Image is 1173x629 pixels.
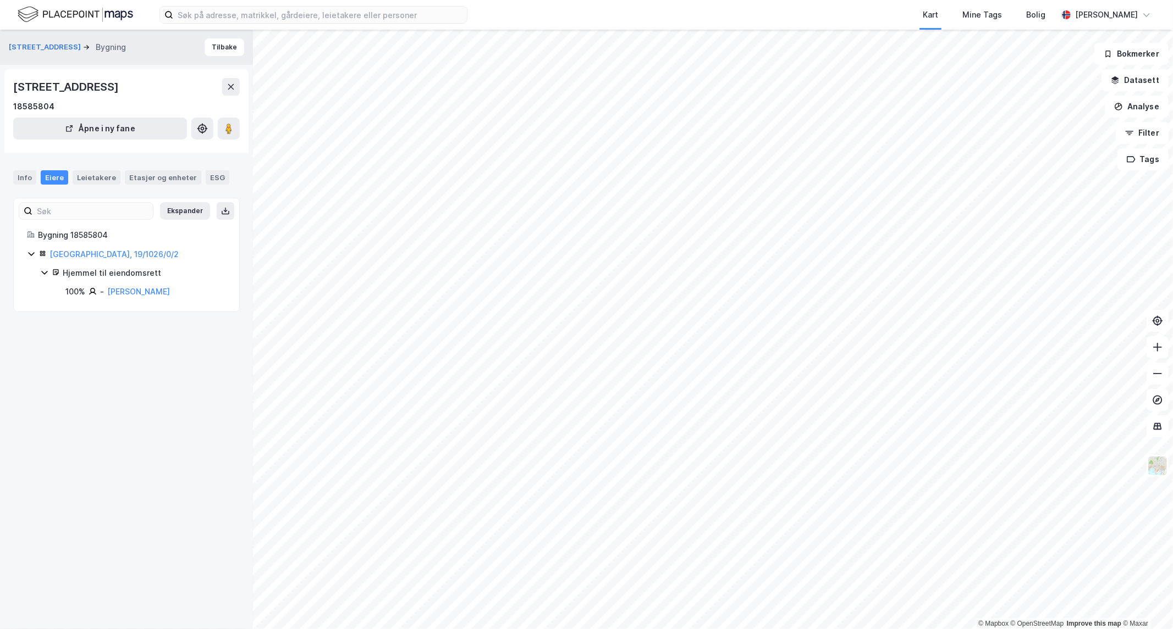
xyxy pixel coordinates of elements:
[1067,620,1121,627] a: Improve this map
[1075,8,1138,21] div: [PERSON_NAME]
[38,229,226,242] div: Bygning 18585804
[923,8,938,21] div: Kart
[978,620,1009,627] a: Mapbox
[160,202,210,220] button: Ekspander
[129,172,197,182] div: Etasjer og enheter
[107,287,170,296] a: [PERSON_NAME]
[9,42,83,53] button: [STREET_ADDRESS]
[205,38,244,56] button: Tilbake
[41,170,68,185] div: Eiere
[65,285,85,298] div: 100%
[1011,620,1064,627] a: OpenStreetMap
[1118,576,1173,629] iframe: Chat Widget
[49,249,179,259] a: [GEOGRAPHIC_DATA], 19/1026/0/2
[1026,8,1045,21] div: Bolig
[96,41,126,54] div: Bygning
[100,285,104,298] div: -
[173,7,467,23] input: Søk på adresse, matrikkel, gårdeiere, leietakere eller personer
[1094,43,1169,65] button: Bokmerker
[13,170,36,185] div: Info
[1102,69,1169,91] button: Datasett
[73,170,120,185] div: Leietakere
[63,266,226,280] div: Hjemmel til eiendomsrett
[18,5,133,24] img: logo.f888ab2527a4732fd821a326f86c7f29.svg
[1116,122,1169,144] button: Filter
[206,170,229,185] div: ESG
[962,8,1002,21] div: Mine Tags
[13,118,187,140] button: Åpne i ny fane
[1117,148,1169,170] button: Tags
[13,100,54,113] div: 18585804
[1118,576,1173,629] div: Kontrollprogram for chat
[32,203,153,219] input: Søk
[1105,96,1169,118] button: Analyse
[1147,455,1168,476] img: Z
[13,78,121,96] div: [STREET_ADDRESS]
